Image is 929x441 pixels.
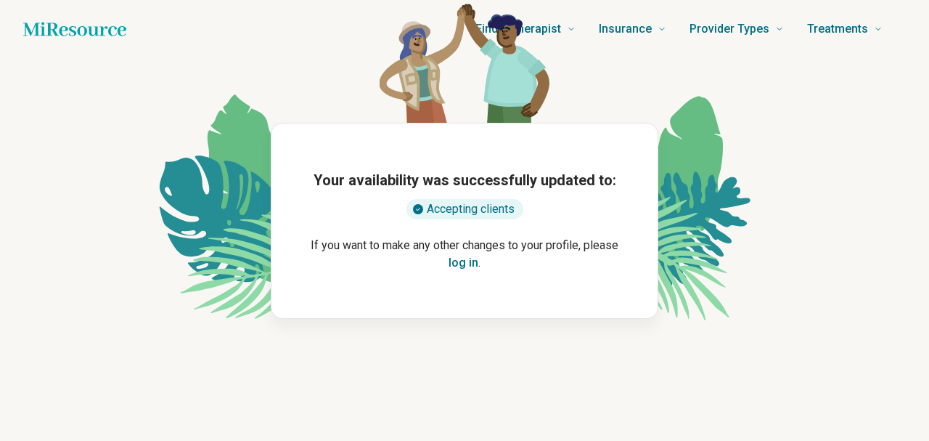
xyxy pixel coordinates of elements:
span: Insurance [599,19,652,39]
span: Provider Types [689,19,769,39]
a: Home page [23,15,126,44]
h1: Your availability was successfully updated to: [314,170,616,190]
button: log in [449,254,478,272]
div: Accepting clients [406,199,523,219]
p: If you want to make any other changes to your profile, please . [295,237,634,272]
span: Treatments [807,19,868,39]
